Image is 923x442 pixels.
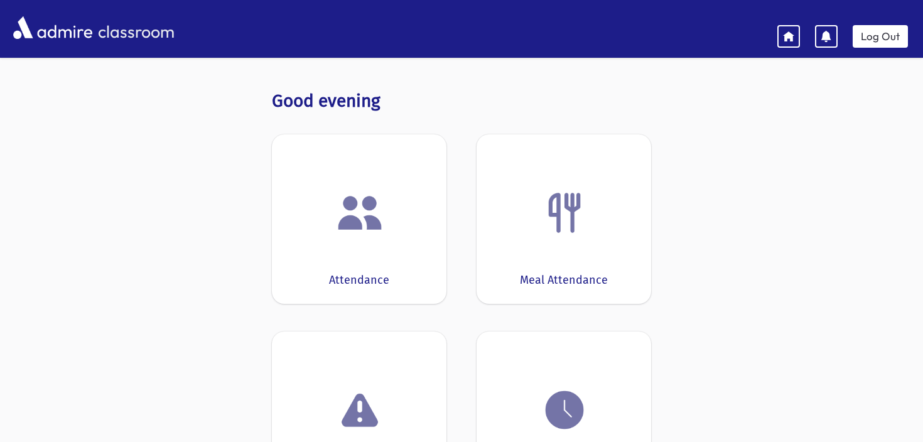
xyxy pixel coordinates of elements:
[329,272,389,289] div: Attendance
[853,25,908,48] a: Log Out
[336,389,384,436] img: exclamation.png
[336,189,384,237] img: users.png
[541,189,588,237] img: Fork.png
[272,90,651,112] h3: Good evening
[10,13,95,42] img: AdmirePro
[95,11,175,45] span: classroom
[520,272,608,289] div: Meal Attendance
[541,386,588,434] img: clock.png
